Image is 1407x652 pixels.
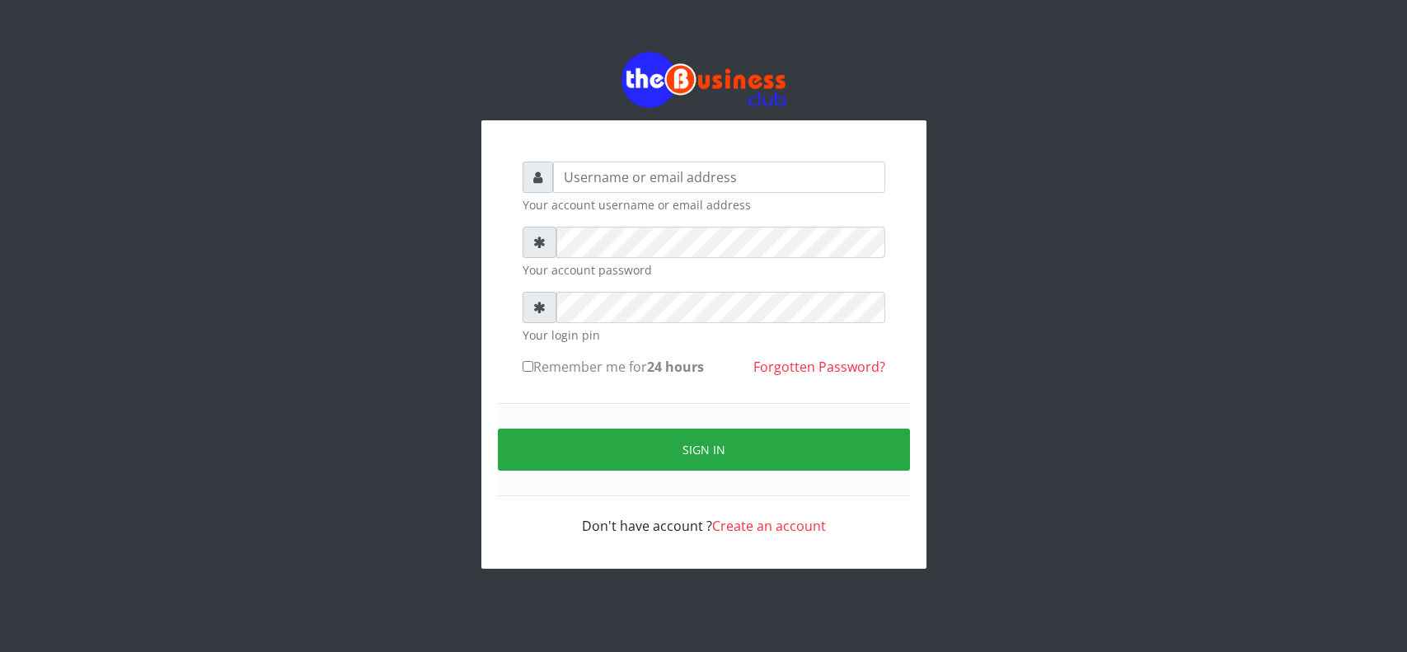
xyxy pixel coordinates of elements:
[647,358,704,376] b: 24 hours
[553,162,885,193] input: Username or email address
[523,496,885,536] div: Don't have account ?
[523,196,885,213] small: Your account username or email address
[523,326,885,344] small: Your login pin
[523,261,885,279] small: Your account password
[712,517,826,535] a: Create an account
[498,429,910,471] button: Sign in
[523,361,533,372] input: Remember me for24 hours
[753,358,885,376] a: Forgotten Password?
[523,357,704,377] label: Remember me for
